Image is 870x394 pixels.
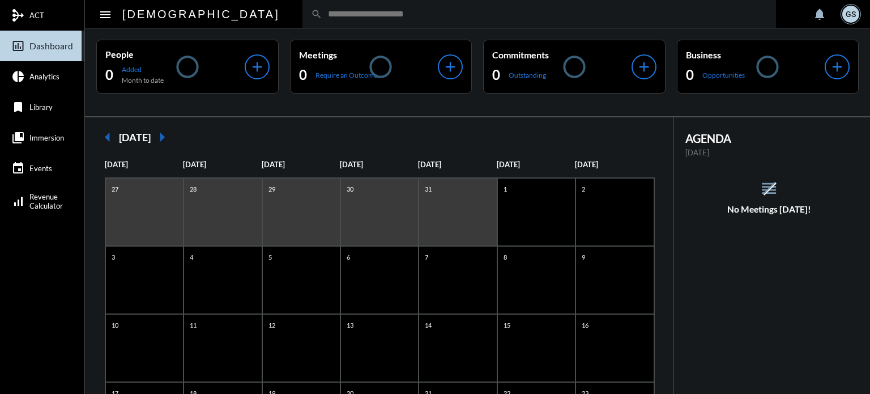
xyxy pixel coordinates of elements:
[501,320,513,330] p: 15
[266,252,275,262] p: 5
[11,100,25,114] mat-icon: bookmark
[187,252,196,262] p: 4
[579,184,588,194] p: 2
[422,320,434,330] p: 14
[99,8,112,22] mat-icon: Side nav toggle icon
[501,252,510,262] p: 8
[11,39,25,53] mat-icon: insert_chart_outlined
[813,7,826,21] mat-icon: notifications
[262,160,340,169] p: [DATE]
[579,252,588,262] p: 9
[29,72,59,81] span: Analytics
[29,103,53,112] span: Library
[266,184,278,194] p: 29
[685,132,854,145] h2: AGENDA
[418,160,496,169] p: [DATE]
[11,131,25,145] mat-icon: collections_bookmark
[575,160,653,169] p: [DATE]
[109,184,121,194] p: 27
[187,320,199,330] p: 11
[94,3,117,26] button: Toggle sidenav
[29,133,64,142] span: Immersion
[11,70,25,83] mat-icon: pie_chart
[340,160,418,169] p: [DATE]
[760,179,778,198] mat-icon: reorder
[685,148,854,157] p: [DATE]
[344,252,353,262] p: 6
[29,41,73,51] span: Dashboard
[11,9,25,22] mat-icon: mediation
[109,252,118,262] p: 3
[266,320,278,330] p: 12
[579,320,591,330] p: 16
[842,6,859,23] div: GS
[109,320,121,330] p: 10
[122,5,280,23] h2: [DEMOGRAPHIC_DATA]
[422,252,431,262] p: 7
[151,126,173,149] mat-icon: arrow_right
[29,192,63,210] span: Revenue Calculator
[501,184,510,194] p: 1
[96,126,119,149] mat-icon: arrow_left
[497,160,575,169] p: [DATE]
[11,194,25,208] mat-icon: signal_cellular_alt
[29,164,52,173] span: Events
[105,160,183,169] p: [DATE]
[344,320,356,330] p: 13
[311,9,322,20] mat-icon: search
[183,160,261,169] p: [DATE]
[119,131,151,143] h2: [DATE]
[29,11,44,20] span: ACT
[344,184,356,194] p: 30
[11,162,25,175] mat-icon: event
[187,184,199,194] p: 28
[422,184,434,194] p: 31
[674,204,865,214] h5: No Meetings [DATE]!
